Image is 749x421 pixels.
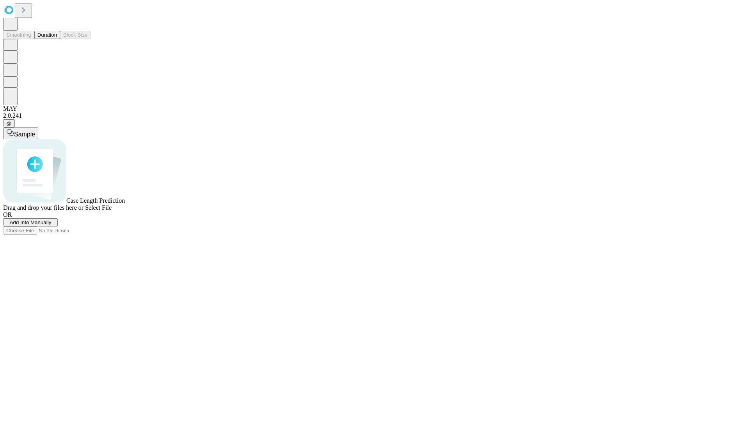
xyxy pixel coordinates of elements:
[3,31,34,39] button: Smoothing
[34,31,60,39] button: Duration
[10,219,51,225] span: Add Info Manually
[66,197,125,204] span: Case Length Prediction
[3,119,15,127] button: @
[6,120,12,126] span: @
[3,105,746,112] div: MAY
[3,127,38,139] button: Sample
[14,131,35,138] span: Sample
[3,218,58,226] button: Add Info Manually
[3,112,746,119] div: 2.0.241
[3,211,12,218] span: OR
[85,204,112,211] span: Select File
[60,31,91,39] button: Block Size
[3,204,83,211] span: Drag and drop your files here or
